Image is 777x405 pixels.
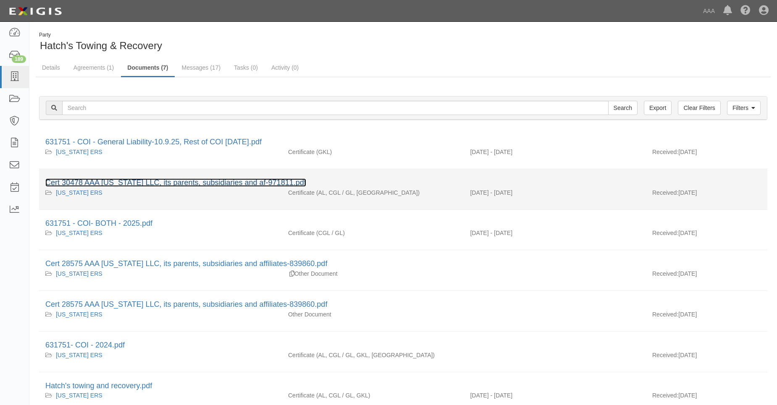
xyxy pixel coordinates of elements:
[45,178,761,188] div: Cert 30478 AAA Texas LLC, its parents, subsidiaries and af-971811.pdf
[646,229,767,241] div: [DATE]
[6,4,64,19] img: logo-5460c22ac91f19d4615b14bd174203de0afe785f0fc80cf4dbbc73dc1793850b.png
[56,392,102,399] a: [US_STATE] ERS
[56,189,102,196] a: [US_STATE] ERS
[45,269,276,278] div: Texas ERS
[56,149,102,155] a: [US_STATE] ERS
[45,259,327,268] a: Cert 28575 AAA [US_STATE] LLC, its parents, subsidiaries and affiliates-839860.pdf
[646,310,767,323] div: [DATE]
[45,218,761,229] div: 631751 - COI- BOTH - 2025.pdf
[45,340,761,351] div: 631751- COI - 2024.pdf
[740,6,751,16] i: Help Center - Complianz
[40,40,162,51] span: Hatch's Towing & Recovery
[56,230,102,236] a: [US_STATE] ERS
[644,101,672,115] a: Export
[282,229,464,237] div: Commercial General Liability / Garage Liability
[282,391,464,400] div: Auto Liability Commercial General Liability / Garage Liability Garage Keepers Liability
[45,299,761,310] div: Cert 28575 AAA Texas LLC, its parents, subsidiaries and affiliates-839860.pdf
[282,351,464,359] div: Auto Liability Commercial General Liability / Garage Liability Garage Keepers Liability On-Hook
[45,300,327,308] a: Cert 28575 AAA [US_STATE] LLC, its parents, subsidiaries and affiliates-839860.pdf
[45,178,306,187] a: Cert 30478 AAA [US_STATE] LLC, its parents, subsidiaries and af-971811.pdf
[56,311,102,318] a: [US_STATE] ERS
[652,229,678,237] p: Received:
[652,391,678,400] p: Received:
[652,310,678,319] p: Received:
[464,188,646,197] div: Effective 10/09/2024 - Expiration 10/09/2025
[45,137,761,148] div: 631751 - COI - General Liability-10.9.25, Rest of COI 3.30.2026.pdf
[121,59,174,77] a: Documents (7)
[45,381,761,392] div: Hatch's towing and recovery.pdf
[282,269,464,278] div: Other Document
[652,269,678,278] p: Received:
[45,259,761,269] div: Cert 28575 AAA Texas LLC, its parents, subsidiaries and affiliates-839860.pdf
[45,391,276,400] div: Texas ERS
[176,59,227,76] a: Messages (17)
[699,3,719,19] a: AAA
[56,270,102,277] a: [US_STATE] ERS
[282,310,464,319] div: Other Document
[62,101,609,115] input: Search
[265,59,305,76] a: Activity (0)
[646,148,767,160] div: [DATE]
[678,101,720,115] a: Clear Filters
[646,188,767,201] div: [DATE]
[464,391,646,400] div: Effective 10/16/2022 - Expiration 10/16/2023
[646,391,767,404] div: [DATE]
[652,351,678,359] p: Received:
[36,31,397,53] div: Hatch's Towing & Recovery
[45,219,152,227] a: 631751 - COI- BOTH - 2025.pdf
[464,351,646,351] div: Effective - Expiration
[45,381,152,390] a: Hatch's towing and recovery.pdf
[45,341,125,349] a: 631751- COI - 2024.pdf
[39,31,162,39] div: Party
[282,188,464,197] div: Auto Liability Commercial General Liability / Garage Liability On-Hook
[45,229,276,237] div: Texas ERS
[45,148,276,156] div: Texas ERS
[652,188,678,197] p: Received:
[608,101,638,115] input: Search
[464,229,646,237] div: Effective 10/09/2024 - Expiration 10/09/2025
[36,59,66,76] a: Details
[464,310,646,311] div: Effective - Expiration
[45,310,276,319] div: Texas ERS
[45,138,262,146] a: 631751 - COI - General Liability-10.9.25, Rest of COI [DATE].pdf
[228,59,264,76] a: Tasks (0)
[45,188,276,197] div: Texas ERS
[12,55,26,63] div: 189
[67,59,120,76] a: Agreements (1)
[56,352,102,358] a: [US_STATE] ERS
[282,148,464,156] div: Garage Keepers Liability
[289,269,294,278] div: Duplicate
[646,269,767,282] div: [DATE]
[646,351,767,363] div: [DATE]
[45,351,276,359] div: Texas ERS
[727,101,761,115] a: Filters
[652,148,678,156] p: Received:
[464,148,646,156] div: Effective 03/30/2025 - Expiration 03/30/2026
